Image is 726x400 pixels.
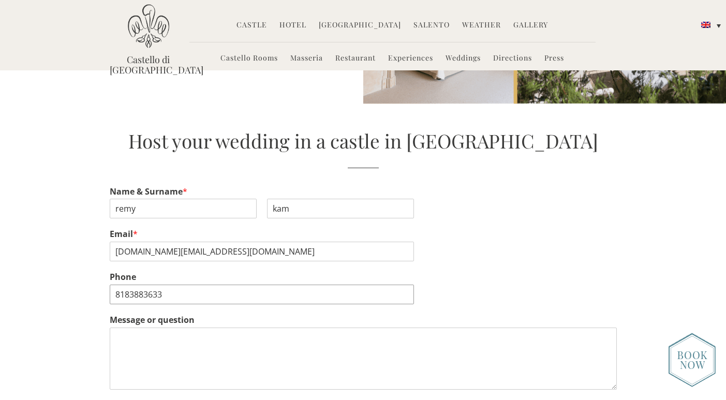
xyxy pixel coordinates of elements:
a: Castello di [GEOGRAPHIC_DATA] [110,54,187,75]
a: [GEOGRAPHIC_DATA] [319,20,401,32]
h2: Host your wedding in a castle in [GEOGRAPHIC_DATA] [110,127,617,168]
a: Salento [413,20,450,32]
a: Hotel [279,20,306,32]
img: Castello di Ugento [128,4,169,48]
img: English [701,22,710,28]
label: Email [110,229,617,240]
label: Message or question [110,315,617,325]
a: Directions [493,53,532,65]
a: Restaurant [335,53,376,65]
a: Masseria [290,53,323,65]
label: Name & Surname [110,186,617,197]
img: enquire_today_weddings_page.png [669,333,716,387]
a: Castle [236,20,267,32]
img: new-booknow.png [669,333,716,387]
label: Phone [110,272,617,283]
input: Name [110,199,257,218]
a: Castello Rooms [220,53,278,65]
a: Press [544,53,564,65]
a: Experiences [388,53,433,65]
a: Gallery [513,20,548,32]
input: Surname [267,199,414,218]
a: Weather [462,20,501,32]
a: Weddings [446,53,481,65]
